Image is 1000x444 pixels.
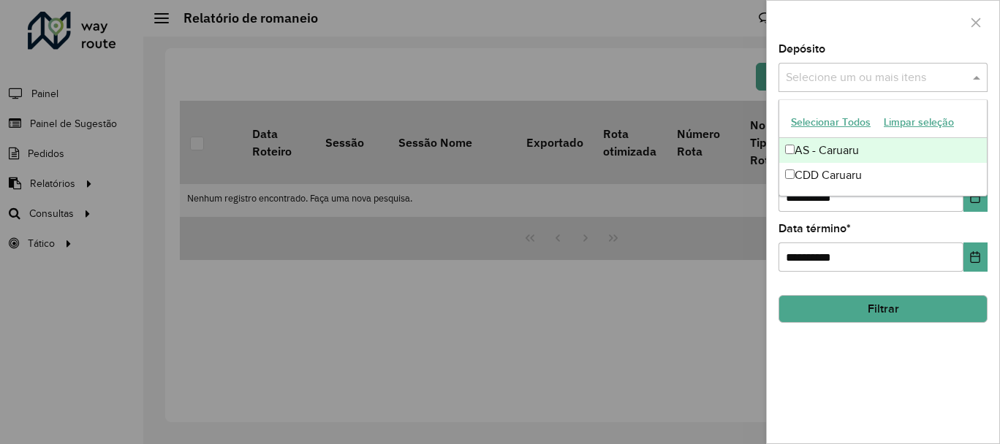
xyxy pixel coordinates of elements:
div: CDD Caruaru [779,163,987,188]
button: Selecionar Todos [784,111,877,134]
div: AS - Caruaru [779,138,987,163]
button: Choose Date [963,183,988,212]
ng-dropdown-panel: Options list [779,99,988,196]
label: Data término [779,220,851,237]
button: Filtrar [779,295,988,323]
button: Limpar seleção [877,111,961,134]
label: Depósito [779,40,825,58]
button: Choose Date [963,242,988,272]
